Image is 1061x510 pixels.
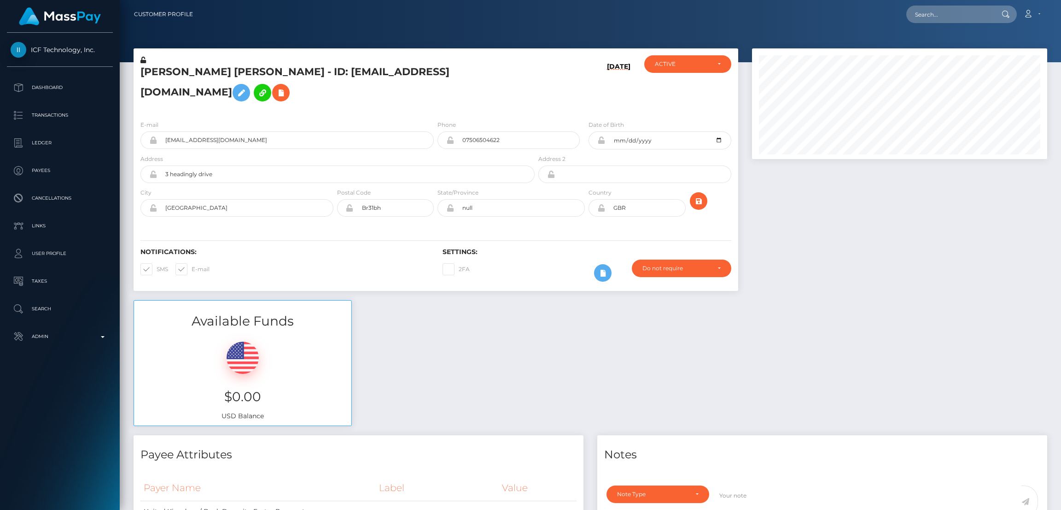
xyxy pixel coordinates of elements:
p: Admin [11,330,109,344]
button: ACTIVE [644,55,731,73]
label: E-mail [140,121,158,129]
input: Search... [906,6,993,23]
a: User Profile [7,242,113,265]
h3: Available Funds [134,312,351,330]
a: Customer Profile [134,5,193,24]
img: USD.png [227,342,259,374]
h6: Notifications: [140,248,429,256]
label: State/Province [437,189,478,197]
th: Label [376,475,499,501]
label: 2FA [443,263,470,275]
p: Search [11,302,109,316]
div: Note Type [617,491,688,498]
a: Admin [7,325,113,348]
p: Taxes [11,274,109,288]
h6: Settings: [443,248,731,256]
h3: $0.00 [141,388,344,406]
a: Taxes [7,270,113,293]
span: ICF Technology, Inc. [7,46,113,54]
h4: Payee Attributes [140,447,577,463]
p: Dashboard [11,81,109,95]
a: Dashboard [7,76,113,99]
h4: Notes [604,447,1040,463]
label: Address 2 [538,155,565,163]
p: Cancellations [11,191,109,205]
p: Payees [11,164,109,178]
div: USD Balance [134,330,351,426]
label: Date of Birth [589,121,624,129]
h6: [DATE] [607,63,630,109]
p: User Profile [11,247,109,261]
img: MassPay Logo [19,7,101,25]
a: Cancellations [7,187,113,210]
div: Do not require [642,265,710,272]
p: Ledger [11,136,109,150]
h5: [PERSON_NAME] [PERSON_NAME] - ID: [EMAIL_ADDRESS][DOMAIN_NAME] [140,65,530,106]
th: Value [499,475,577,501]
p: Links [11,219,109,233]
a: Payees [7,159,113,182]
label: Postal Code [337,189,371,197]
p: Transactions [11,108,109,122]
label: Phone [437,121,456,129]
a: Links [7,214,113,237]
label: City [140,189,152,197]
a: Search [7,297,113,320]
label: Address [140,155,163,163]
a: Ledger [7,131,113,154]
label: Country [589,189,612,197]
button: Do not require [632,260,731,277]
label: E-mail [175,263,210,275]
button: Note Type [606,486,709,503]
a: Transactions [7,104,113,127]
img: ICF Technology, Inc. [11,42,26,58]
th: Payer Name [140,475,376,501]
label: SMS [140,263,168,275]
div: ACTIVE [655,60,710,68]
